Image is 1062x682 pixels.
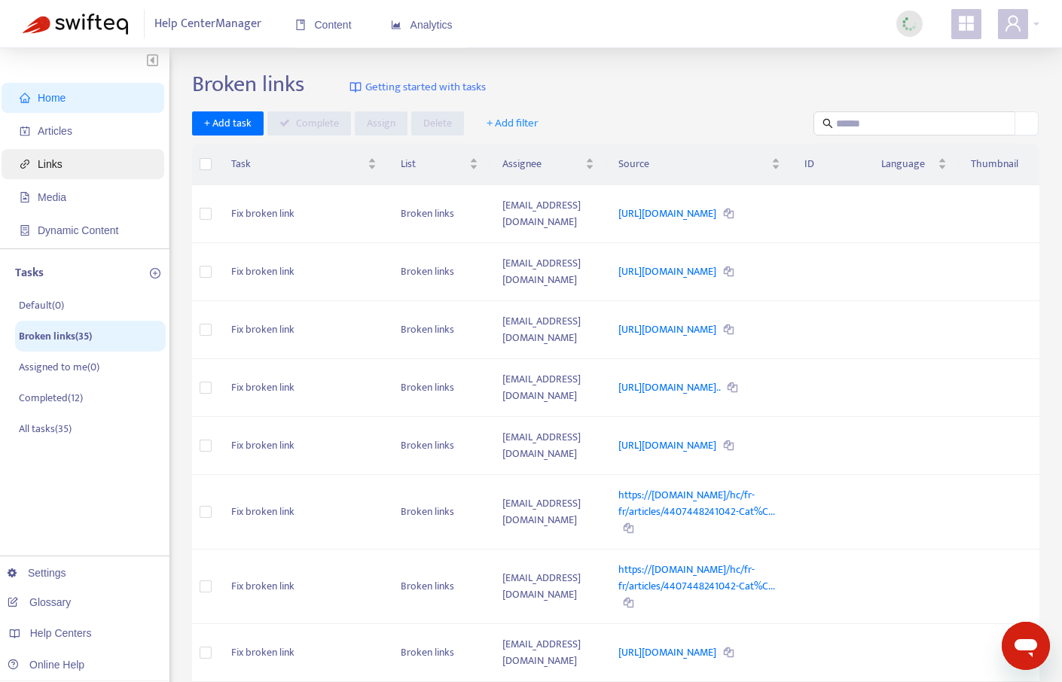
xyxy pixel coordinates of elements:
span: Content [295,19,352,31]
td: Broken links [389,185,490,243]
p: All tasks ( 35 ) [19,421,72,437]
a: [URL][DOMAIN_NAME] [618,644,719,661]
span: Help Centers [30,627,92,639]
span: Home [38,92,66,104]
img: image-link [349,81,362,93]
th: Thumbnail [959,144,1039,185]
td: Fix broken link [219,301,389,359]
span: plus-circle [150,268,160,279]
td: Fix broken link [219,550,389,624]
a: https://[DOMAIN_NAME]/hc/fr-fr/articles/4407448241042-Cat%C... [618,561,774,595]
td: [EMAIL_ADDRESS][DOMAIN_NAME] [490,624,606,682]
th: Assignee [490,144,606,185]
p: Tasks [15,264,44,282]
span: Getting started with tasks [365,79,486,96]
th: List [389,144,490,185]
td: Fix broken link [219,624,389,682]
th: Source [606,144,793,185]
span: Help Center Manager [154,10,261,38]
th: Task [219,144,389,185]
td: Broken links [389,301,490,359]
span: Language [881,156,935,172]
button: Delete [411,111,464,135]
td: Broken links [389,359,490,417]
span: Articles [38,125,72,137]
span: Links [38,158,63,170]
span: Assignee [502,156,581,172]
a: Glossary [8,596,71,608]
iframe: Button to launch messaging window [1002,622,1050,670]
button: Assign [355,111,407,135]
span: user [1004,14,1022,32]
td: [EMAIL_ADDRESS][DOMAIN_NAME] [490,475,606,550]
span: Source [618,156,769,172]
img: sync_loading.0b5143dde30e3a21642e.gif [900,14,919,33]
button: + Add task [192,111,264,135]
a: [URL][DOMAIN_NAME] [618,437,719,454]
td: [EMAIL_ADDRESS][DOMAIN_NAME] [490,359,606,417]
a: https://[DOMAIN_NAME]/hc/fr-fr/articles/4407448241042-Cat%C... [618,486,774,520]
span: appstore [957,14,975,32]
a: [URL][DOMAIN_NAME] [618,205,719,222]
td: Fix broken link [219,417,389,475]
td: Fix broken link [219,475,389,550]
td: [EMAIL_ADDRESS][DOMAIN_NAME] [490,417,606,475]
td: [EMAIL_ADDRESS][DOMAIN_NAME] [490,185,606,243]
td: Broken links [389,417,490,475]
span: Analytics [391,19,453,31]
td: Broken links [389,243,490,301]
th: Language [869,144,959,185]
a: [URL][DOMAIN_NAME] [618,321,719,338]
a: Online Help [8,659,84,671]
td: Broken links [389,624,490,682]
td: Broken links [389,550,490,624]
span: account-book [20,126,30,136]
td: Fix broken link [219,243,389,301]
span: search [822,118,833,129]
p: Completed ( 12 ) [19,390,83,406]
a: Settings [8,567,66,579]
p: Assigned to me ( 0 ) [19,359,99,375]
button: Complete [267,111,351,135]
span: Task [231,156,365,172]
span: container [20,225,30,236]
span: + Add filter [487,114,539,132]
a: Getting started with tasks [349,71,486,104]
td: Fix broken link [219,359,389,417]
span: Media [38,191,66,203]
td: [EMAIL_ADDRESS][DOMAIN_NAME] [490,550,606,624]
span: List [401,156,466,172]
td: Fix broken link [219,185,389,243]
span: + Add task [204,115,252,132]
td: [EMAIL_ADDRESS][DOMAIN_NAME] [490,301,606,359]
td: [EMAIL_ADDRESS][DOMAIN_NAME] [490,243,606,301]
button: + Add filter [475,111,550,135]
p: Broken links ( 35 ) [19,328,92,344]
span: file-image [20,192,30,202]
span: book [295,20,306,30]
a: [URL][DOMAIN_NAME].. [618,379,722,396]
span: area-chart [391,20,401,30]
span: home [20,93,30,103]
img: Swifteq [23,14,128,35]
p: Default ( 0 ) [19,297,64,313]
span: link [20,159,30,169]
h2: Broken links [192,71,304,98]
a: [URL][DOMAIN_NAME] [618,263,719,280]
th: ID [792,144,868,185]
span: Dynamic Content [38,224,118,236]
td: Broken links [389,475,490,550]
